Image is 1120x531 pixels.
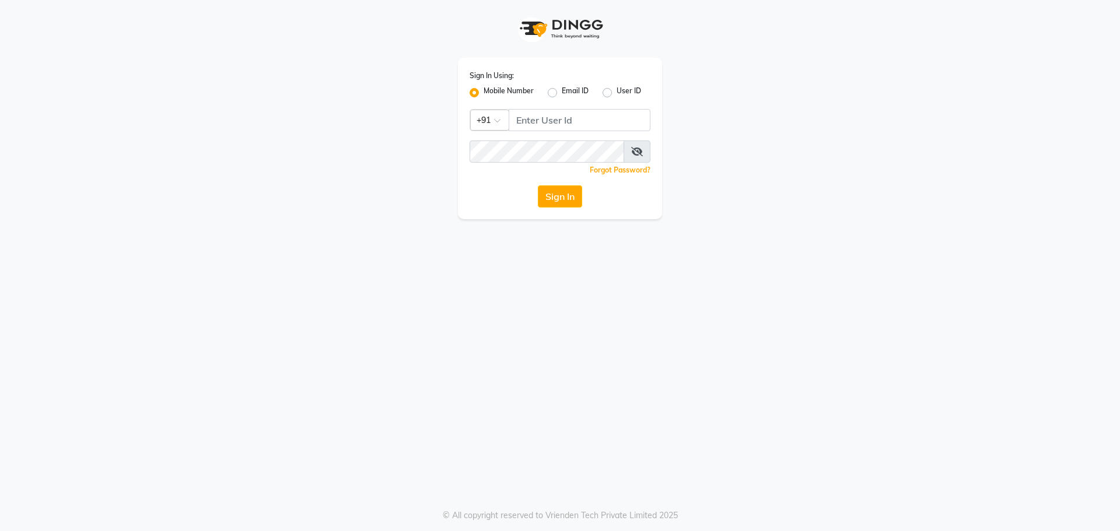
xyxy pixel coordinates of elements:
label: Email ID [562,86,589,100]
label: User ID [617,86,641,100]
a: Forgot Password? [590,166,650,174]
button: Sign In [538,185,582,208]
input: Username [470,140,624,163]
input: Username [509,109,650,131]
label: Sign In Using: [470,71,514,81]
img: logo1.svg [513,12,607,46]
label: Mobile Number [484,86,534,100]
